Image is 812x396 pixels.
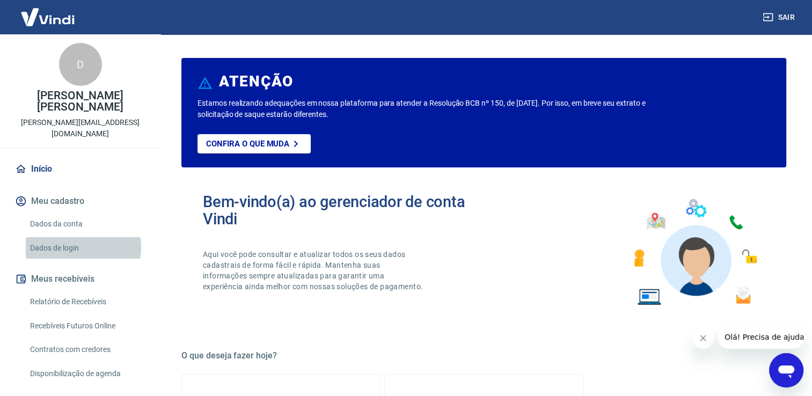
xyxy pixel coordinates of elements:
[26,339,148,361] a: Contratos com credores
[26,291,148,313] a: Relatório de Recebíveis
[197,98,656,120] p: Estamos realizando adequações em nossa plataforma para atender a Resolução BCB nº 150, de [DATE]....
[13,267,148,291] button: Meus recebíveis
[624,193,765,312] img: Imagem de um avatar masculino com diversos icones exemplificando as funcionalidades do gerenciado...
[13,157,148,181] a: Início
[203,193,484,228] h2: Bem-vindo(a) ao gerenciador de conta Vindi
[26,315,148,337] a: Recebíveis Futuros Online
[13,189,148,213] button: Meu cadastro
[26,237,148,259] a: Dados de login
[197,134,311,153] a: Confira o que muda
[206,139,289,149] p: Confira o que muda
[203,249,425,292] p: Aqui você pode consultar e atualizar todos os seus dados cadastrais de forma fácil e rápida. Mant...
[219,76,294,87] h6: ATENÇÃO
[26,363,148,385] a: Disponibilização de agenda
[692,327,714,349] iframe: Fechar mensagem
[181,350,786,361] h5: O que deseja fazer hoje?
[13,1,83,33] img: Vindi
[769,353,803,387] iframe: Botão para abrir a janela de mensagens
[6,8,90,16] span: Olá! Precisa de ajuda?
[760,8,799,27] button: Sair
[59,43,102,86] div: D
[9,90,152,113] p: [PERSON_NAME] [PERSON_NAME]
[9,117,152,140] p: [PERSON_NAME][EMAIL_ADDRESS][DOMAIN_NAME]
[26,213,148,235] a: Dados da conta
[718,325,803,349] iframe: Mensagem da empresa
